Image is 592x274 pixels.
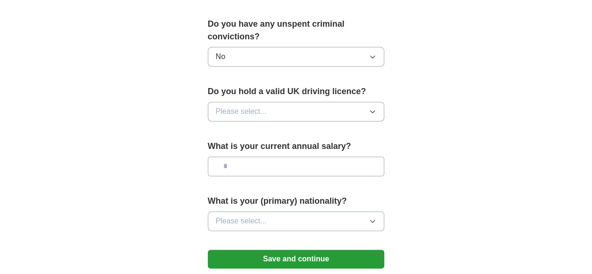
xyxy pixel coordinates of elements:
label: Do you have any unspent criminal convictions? [208,18,385,43]
label: Do you hold a valid UK driving licence? [208,85,385,98]
label: What is your (primary) nationality? [208,195,385,207]
button: Please select... [208,102,385,121]
span: Please select... [216,215,267,227]
button: No [208,47,385,67]
button: Please select... [208,211,385,231]
span: Please select... [216,106,267,117]
button: Save and continue [208,250,385,268]
label: What is your current annual salary? [208,140,385,153]
span: No [216,51,225,62]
